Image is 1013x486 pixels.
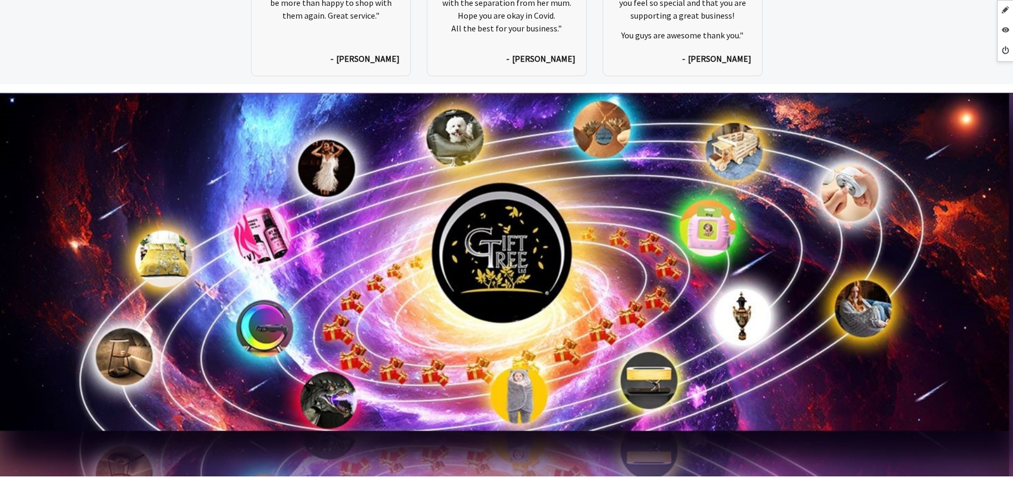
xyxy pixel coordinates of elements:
p: You guys are awesome thank you." [614,29,751,42]
span: - [330,52,334,65]
span: [PERSON_NAME] [688,52,751,65]
span: - [506,52,509,65]
span: [PERSON_NAME] [512,52,576,65]
span: [PERSON_NAME] [336,52,400,65]
span: - [682,52,685,65]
